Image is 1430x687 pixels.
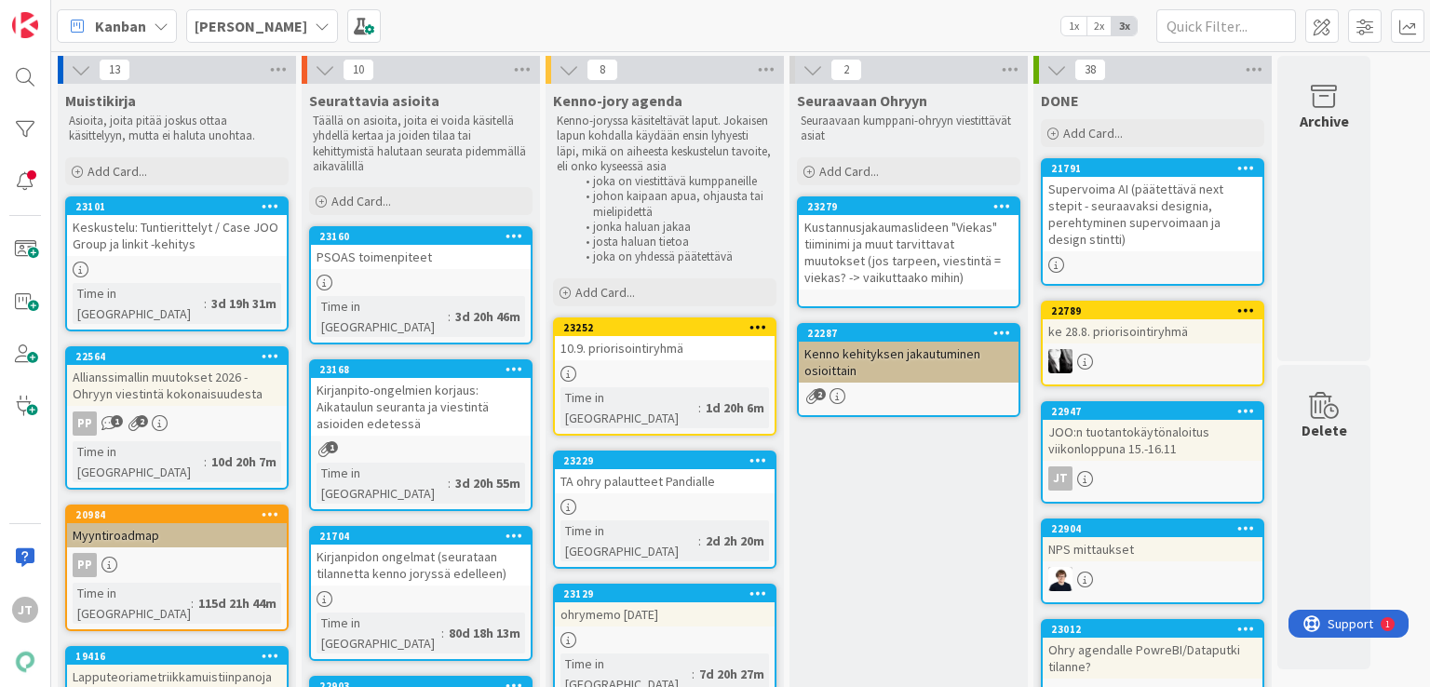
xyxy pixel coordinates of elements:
[317,613,441,653] div: Time in [GEOGRAPHIC_DATA]
[67,365,287,406] div: Allianssimallin muutokset 2026 - Ohryyn viestintä kokonaisuudesta
[67,553,287,577] div: PP
[309,226,533,344] a: 23160PSOAS toimenpiteetTime in [GEOGRAPHIC_DATA]:3d 20h 46m
[1112,17,1137,35] span: 3x
[99,59,130,81] span: 13
[67,348,287,365] div: 22564
[695,664,769,684] div: 7d 20h 27m
[67,215,287,256] div: Keskustelu: Tuntierittelyt / Case JOO Group ja linkit -kehitys
[207,451,281,472] div: 10d 20h 7m
[801,114,1017,144] p: Seuraavaan kumppani-ohryyn viestittävät asiat
[799,342,1019,383] div: Kenno kehityksen jakautuminen osioittain
[136,415,148,427] span: 2
[1051,405,1262,418] div: 22947
[309,359,533,511] a: 23168Kirjanpito-ongelmien korjaus: Aikataulun seuranta ja viestintä asioiden edetessäTime in [GEO...
[799,215,1019,290] div: Kustannusjakaumaslideen "Viekas" tiiminimi ja muut tarvittavat muutokset (jos tarpeen, viestintä ...
[1043,638,1262,679] div: Ohry agendalle PowreBI/Dataputki tilanne?
[701,397,769,418] div: 1d 20h 6m
[67,348,287,406] div: 22564Allianssimallin muutokset 2026 - Ohryyn viestintä kokonaisuudesta
[12,649,38,675] img: avatar
[75,508,287,521] div: 20984
[797,323,1020,417] a: 22287Kenno kehityksen jakautuminen osioittain
[1043,160,1262,251] div: 21791Supervoima AI (päätettävä next stepit - seuraavaksi designia, perehtyminen supervoimaan ja d...
[311,228,531,269] div: 23160PSOAS toimenpiteet
[1043,403,1262,420] div: 22947
[555,469,775,493] div: TA ohry palautteet Pandialle
[309,91,439,110] span: Seurattavia asioita
[1051,522,1262,535] div: 22904
[553,451,776,569] a: 23229TA ohry palautteet PandialleTime in [GEOGRAPHIC_DATA]:2d 2h 20m
[1043,319,1262,343] div: ke 28.8. priorisointiryhmä
[65,91,136,110] span: Muistikirja
[448,306,451,327] span: :
[698,531,701,551] span: :
[73,283,204,324] div: Time in [GEOGRAPHIC_DATA]
[814,388,826,400] span: 2
[555,336,775,360] div: 10.9. priorisointiryhmä
[12,597,38,623] div: JT
[311,361,531,378] div: 23168
[311,245,531,269] div: PSOAS toimenpiteet
[73,411,97,436] div: PP
[575,284,635,301] span: Add Card...
[317,296,448,337] div: Time in [GEOGRAPHIC_DATA]
[448,473,451,493] span: :
[575,189,774,220] li: johon kaipaan apua, ohjausta tai mielipidettä
[39,3,85,25] span: Support
[75,200,287,213] div: 23101
[309,526,533,661] a: 21704Kirjanpidon ongelmat (seurataan tilannetta kenno joryssä edelleen)Time in [GEOGRAPHIC_DATA]:...
[65,196,289,331] a: 23101Keskustelu: Tuntierittelyt / Case JOO Group ja linkit -kehitysTime in [GEOGRAPHIC_DATA]:3d 1...
[207,293,281,314] div: 3d 19h 31m
[97,7,101,22] div: 1
[1043,160,1262,177] div: 21791
[1043,177,1262,251] div: Supervoima AI (päätettävä next stepit - seuraavaksi designia, perehtyminen supervoimaan ja design...
[1048,349,1072,373] img: KV
[88,163,147,180] span: Add Card...
[1043,303,1262,343] div: 22789ke 28.8. priorisointiryhmä
[1043,621,1262,638] div: 23012
[819,163,879,180] span: Add Card...
[1061,17,1086,35] span: 1x
[1063,125,1123,141] span: Add Card...
[807,200,1019,213] div: 23279
[12,12,38,38] img: Visit kanbanzone.com
[1300,110,1349,132] div: Archive
[195,17,307,35] b: [PERSON_NAME]
[1043,466,1262,491] div: JT
[1041,158,1264,286] a: 21791Supervoima AI (päätettävä next stepit - seuraavaksi designia, perehtyminen supervoimaan ja d...
[313,114,529,174] p: Täällä on asioita, joita ei voida käsitellä yhdellä kertaa ja joiden tilaa tai kehittymistä halut...
[65,346,289,490] a: 22564Allianssimallin muutokset 2026 - Ohryyn viestintä kokonaisuudestaPPTime in [GEOGRAPHIC_DATA]...
[1051,162,1262,175] div: 21791
[797,196,1020,308] a: 23279Kustannusjakaumaslideen "Viekas" tiiminimi ja muut tarvittavat muutokset (jos tarpeen, viest...
[69,114,285,144] p: Asioita, joita pitää joskus ottaa käsittelyyn, mutta ei haluta unohtaa.
[1041,401,1264,504] a: 22947JOO:n tuotantokäytönaloitus viikonloppuna 15.-16.11JT
[204,451,207,472] span: :
[311,361,531,436] div: 23168Kirjanpito-ongelmien korjaus: Aikataulun seuranta ja viestintä asioiden edetessä
[1043,567,1262,591] div: MT
[1156,9,1296,43] input: Quick Filter...
[343,59,374,81] span: 10
[557,114,773,174] p: Kenno-joryssa käsiteltävät laput. Jokaisen lapun kohdalla käydään ensin lyhyesti läpi, mikä on ai...
[311,528,531,545] div: 21704
[331,193,391,209] span: Add Card...
[73,553,97,577] div: PP
[555,602,775,626] div: ohrymemo [DATE]
[555,319,775,336] div: 23252
[1302,419,1347,441] div: Delete
[555,586,775,602] div: 23129
[575,249,774,264] li: joka on yhdessä päätettävä
[553,317,776,436] a: 2325210.9. priorisointiryhmäTime in [GEOGRAPHIC_DATA]:1d 20h 6m
[553,91,682,110] span: Kenno-jory agenda
[1048,466,1072,491] div: JT
[692,664,695,684] span: :
[65,505,289,631] a: 20984MyyntiroadmapPPTime in [GEOGRAPHIC_DATA]:115d 21h 44m
[555,452,775,469] div: 23229
[67,648,287,665] div: 19416
[95,15,146,37] span: Kanban
[191,593,194,613] span: :
[563,321,775,334] div: 23252
[451,473,525,493] div: 3d 20h 55m
[73,583,191,624] div: Time in [GEOGRAPHIC_DATA]
[575,235,774,249] li: josta haluan tietoa
[1051,304,1262,317] div: 22789
[326,441,338,453] span: 1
